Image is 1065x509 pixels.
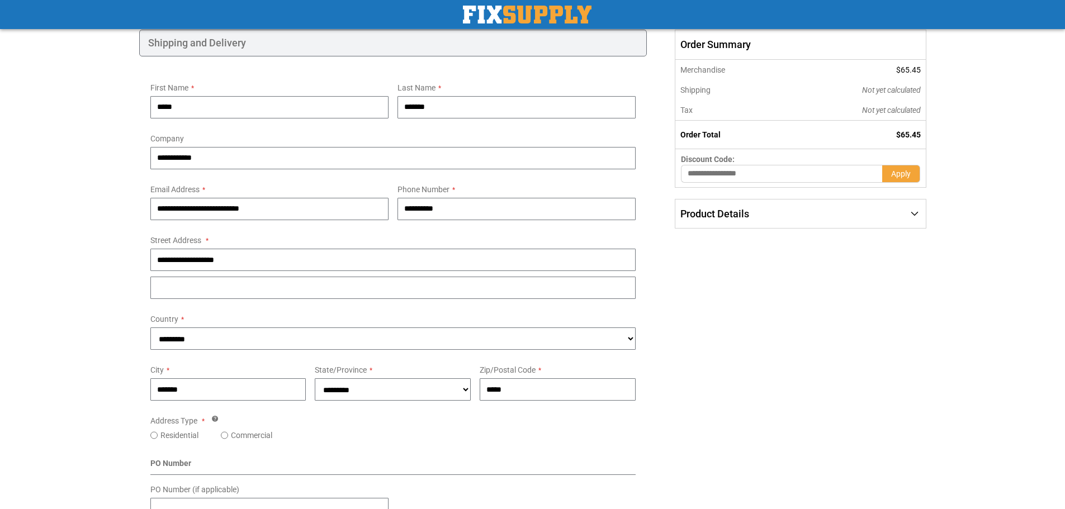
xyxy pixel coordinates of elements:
span: Apply [891,169,911,178]
img: Fix Industrial Supply [463,6,591,23]
div: Shipping and Delivery [139,30,647,56]
span: Zip/Postal Code [480,365,536,374]
span: Country [150,315,178,324]
th: Merchandise [675,60,787,80]
span: Street Address [150,236,201,245]
span: Order Summary [675,30,926,60]
a: store logo [463,6,591,23]
label: Commercial [231,430,272,441]
span: State/Province [315,365,367,374]
div: PO Number [150,458,636,475]
label: Residential [160,430,198,441]
strong: Order Total [680,130,721,139]
span: $65.45 [896,130,921,139]
span: Not yet calculated [862,106,921,115]
span: Email Address [150,185,200,194]
span: Shipping [680,85,711,94]
button: Apply [882,165,920,183]
span: Product Details [680,208,749,220]
span: Discount Code: [681,155,735,164]
span: Not yet calculated [862,85,921,94]
span: PO Number (if applicable) [150,485,239,494]
th: Tax [675,100,787,121]
span: Address Type [150,416,197,425]
span: Phone Number [397,185,449,194]
span: City [150,365,164,374]
span: Last Name [397,83,436,92]
span: First Name [150,83,188,92]
span: $65.45 [896,65,921,74]
span: Company [150,134,184,143]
